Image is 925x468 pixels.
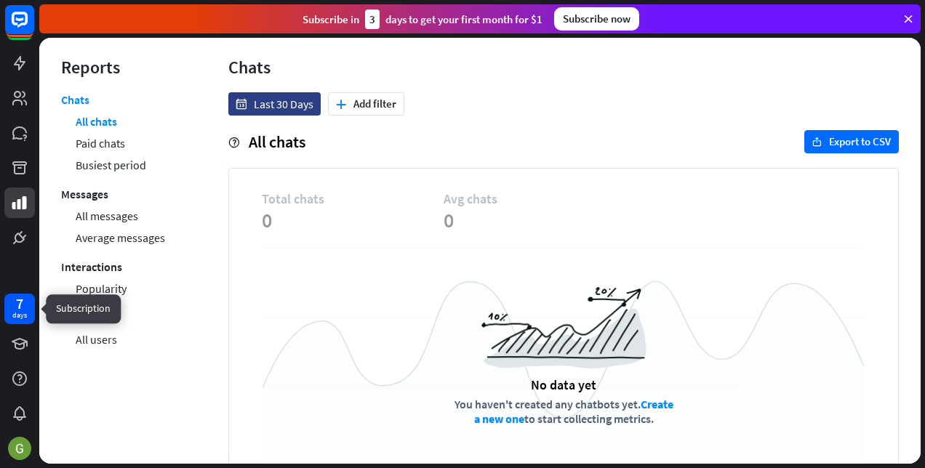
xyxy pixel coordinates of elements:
[76,227,165,249] a: Average messages
[4,294,35,324] a: 7 days
[12,6,55,49] button: Open LiveChat chat widget
[228,56,899,78] div: Chats
[76,278,127,299] a: Popularity
[76,205,138,227] a: All messages
[61,92,89,110] a: Chats
[453,397,675,426] div: You haven't created any chatbots yet. to start collecting metrics.
[61,256,122,278] a: Interactions
[444,190,625,207] span: Avg chats
[61,307,89,328] a: Users
[336,100,346,109] i: plus
[812,137,822,147] i: export
[12,310,27,320] div: days
[16,297,23,310] div: 7
[262,190,444,207] span: Total chats
[554,7,639,31] div: Subscribe now
[531,376,596,393] div: No data yet
[804,130,899,153] button: exportExport to CSV
[254,97,313,111] span: Last 30 Days
[474,397,673,426] a: Create a new one
[61,183,108,205] a: Messages
[444,207,625,233] span: 0
[76,328,117,350] a: All users
[249,132,305,152] span: All chats
[61,56,185,78] div: Reports
[76,132,125,154] a: Paid chats
[76,154,146,176] a: Busiest period
[328,92,404,116] button: plusAdd filter
[365,9,380,29] div: 3
[228,137,239,148] i: help
[262,207,444,233] span: 0
[481,287,646,368] img: a6954988516a0971c967.png
[236,99,247,110] i: date
[303,9,542,29] div: Subscribe in days to get your first month for $1
[76,110,117,132] a: All chats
